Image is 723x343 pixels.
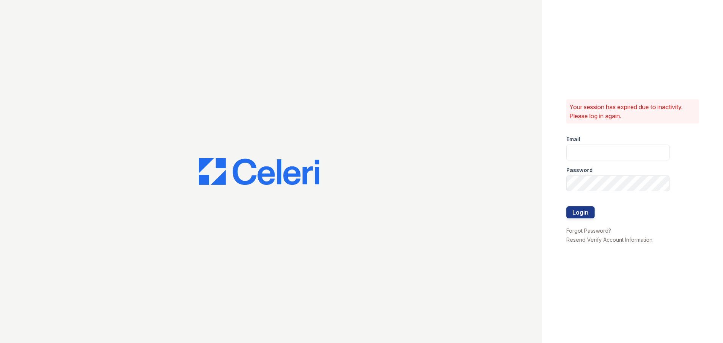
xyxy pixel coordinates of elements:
a: Resend Verify Account Information [566,236,653,243]
a: Forgot Password? [566,227,611,234]
label: Password [566,166,593,174]
button: Login [566,206,595,218]
label: Email [566,136,580,143]
p: Your session has expired due to inactivity. Please log in again. [569,102,696,120]
img: CE_Logo_Blue-a8612792a0a2168367f1c8372b55b34899dd931a85d93a1a3d3e32e68fde9ad4.png [199,158,319,185]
